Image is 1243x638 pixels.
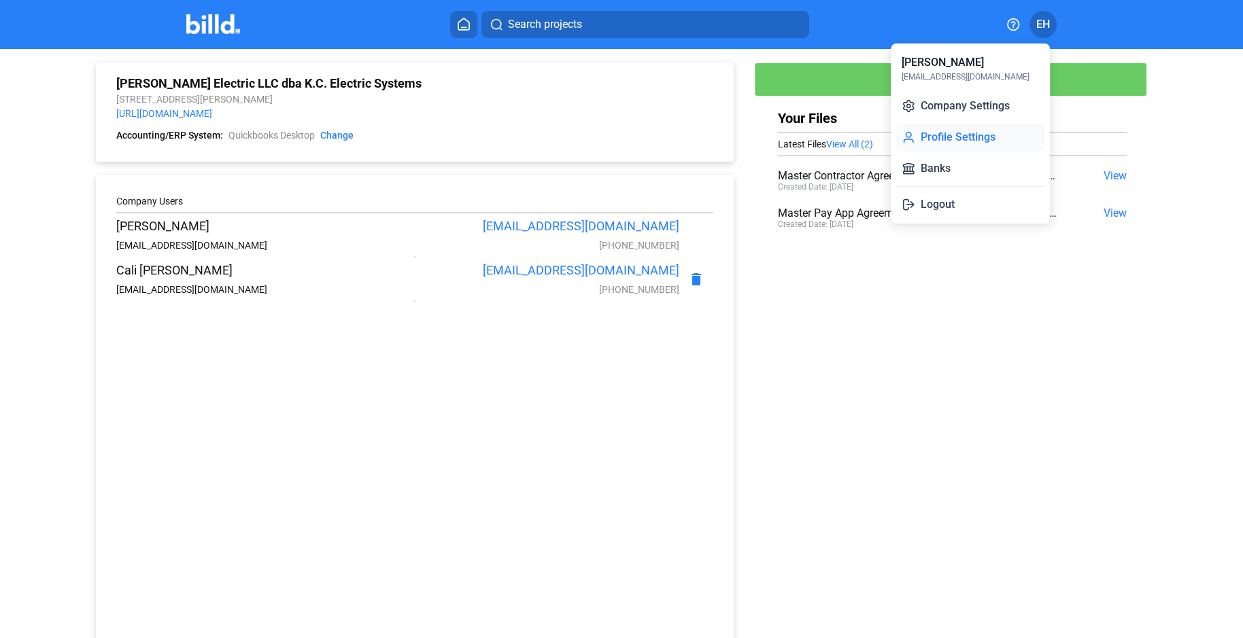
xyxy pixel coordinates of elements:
button: Company Settings [896,92,1044,120]
div: [EMAIL_ADDRESS][DOMAIN_NAME] [902,71,1029,83]
button: Banks [896,155,1044,182]
div: [PERSON_NAME] [902,54,984,71]
button: Profile Settings [896,124,1044,151]
button: Logout [896,191,1044,218]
